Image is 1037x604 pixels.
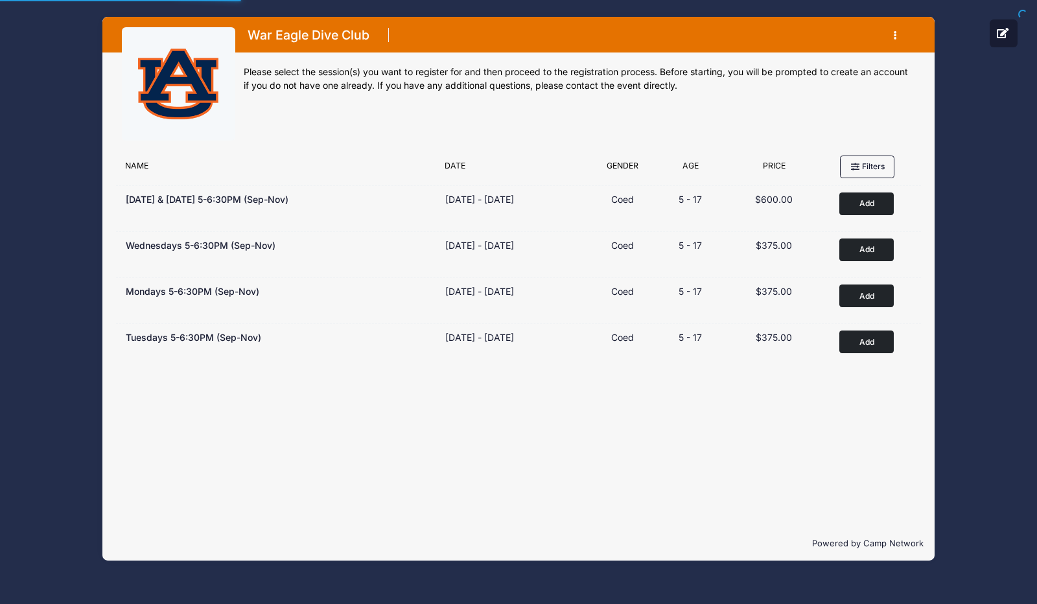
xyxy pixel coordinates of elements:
[445,285,514,298] div: [DATE] - [DATE]
[611,286,634,297] span: Coed
[679,286,702,297] span: 5 - 17
[756,240,792,251] span: $375.00
[244,65,916,93] div: Please select the session(s) you want to register for and then proceed to the registration proces...
[679,332,702,343] span: 5 - 17
[756,332,792,343] span: $375.00
[679,240,702,251] span: 5 - 17
[126,194,288,205] span: [DATE] & [DATE] 5-6:30PM (Sep-Nov)
[119,160,439,178] div: Name
[755,194,793,205] span: $600.00
[611,332,634,343] span: Coed
[113,537,924,550] p: Powered by Camp Network
[727,160,822,178] div: Price
[655,160,727,178] div: Age
[590,160,655,178] div: Gender
[244,24,374,47] h1: War Eagle Dive Club
[839,238,894,261] button: Add
[756,286,792,297] span: $375.00
[439,160,591,178] div: Date
[611,194,634,205] span: Coed
[679,194,702,205] span: 5 - 17
[839,192,894,215] button: Add
[445,331,514,344] div: [DATE] - [DATE]
[445,192,514,206] div: [DATE] - [DATE]
[126,286,259,297] span: Mondays 5-6:30PM (Sep-Nov)
[839,331,894,353] button: Add
[130,36,227,133] img: logo
[126,332,261,343] span: Tuesdays 5-6:30PM (Sep-Nov)
[445,238,514,252] div: [DATE] - [DATE]
[611,240,634,251] span: Coed
[839,285,894,307] button: Add
[840,156,894,178] button: Filters
[126,240,275,251] span: Wednesdays 5-6:30PM (Sep-Nov)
